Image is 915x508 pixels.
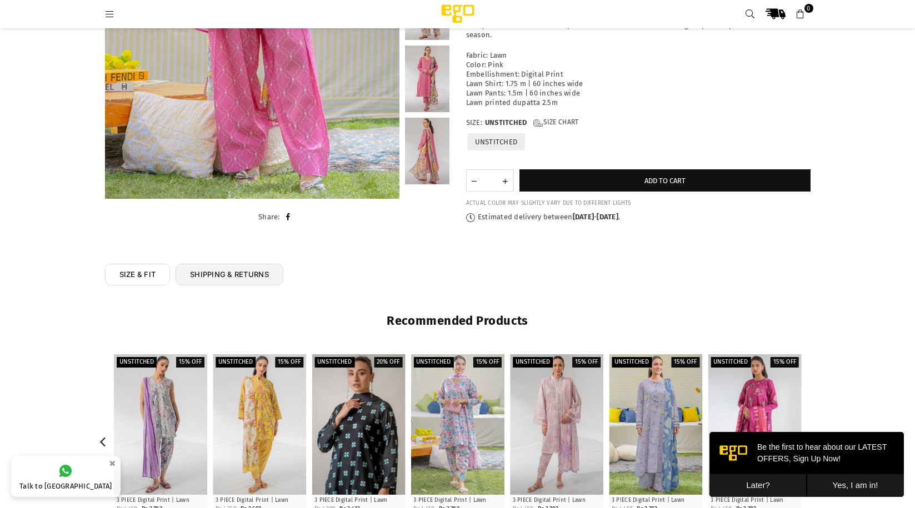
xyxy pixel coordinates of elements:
button: Previous [94,432,114,451]
a: 0 [791,4,811,24]
p: 3 PIECE Digital Print | Lawn [711,496,798,505]
p: 3 PIECE Digital Print | Lawn [513,496,601,505]
p: 3 PIECE Digital Print | Lawn [314,496,402,505]
p: 3 PIECE Digital Print | Lawn [216,496,303,505]
a: SIZE & FIT [105,264,171,285]
label: Unstitched [413,357,453,368]
label: UNSTITCHED [711,357,751,368]
time: [DATE] [597,213,618,221]
p: 3 PIECE Digital Print | Lawn [117,496,204,505]
label: Unstitched [612,357,652,368]
label: 15% off [572,357,601,368]
time: [DATE] [573,213,594,221]
label: 20% off [374,357,402,368]
a: Menu [100,9,120,18]
span: Share: [258,213,280,221]
button: × [106,454,119,472]
span: Add to cart [644,176,686,184]
quantity-input: Quantity [466,169,514,192]
label: 15% off [275,357,303,368]
p: Estimated delivery between - . [466,213,811,222]
label: Unstitched [513,357,553,368]
label: 15% off [176,357,204,368]
label: 15% off [771,357,799,368]
label: 15% off [671,357,699,368]
a: Size Chart [533,118,578,128]
label: 15% off [473,357,502,368]
label: UNSTITCHED [466,132,527,152]
p: Fabric: Lawn Color: Pink Embellishment: Digital Print Lawn Shirt: 1.75 m | 60 inches wide Lawn Pa... [466,51,811,107]
div: ACTUAL COLOR MAY SLIGHTLY VARY DUE TO DIFFERENT LIGHTS [466,200,811,207]
label: Unstitched [216,357,256,368]
a: SHIPPING & RETURNS [176,264,283,285]
iframe: webpush-onsite [709,432,904,497]
label: Unstitched [314,357,354,368]
span: 0 [804,4,813,13]
button: Add to cart [519,169,811,192]
img: Ego [411,3,505,25]
p: 3 PIECE Digital Print | Lawn [413,496,501,505]
p: This pink colored lawn three-piece unstitched with beautiful digital print is perfect to have thi... [466,21,811,40]
h2: Recommended Products [113,313,802,329]
label: Unstitched [117,357,157,368]
p: 3 PIECE Digital Print | Lawn [612,496,699,505]
a: Search [741,4,761,24]
a: Talk to [GEOGRAPHIC_DATA] [11,456,121,497]
label: Size: [466,118,811,128]
span: UNSTITCHED [485,118,527,128]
